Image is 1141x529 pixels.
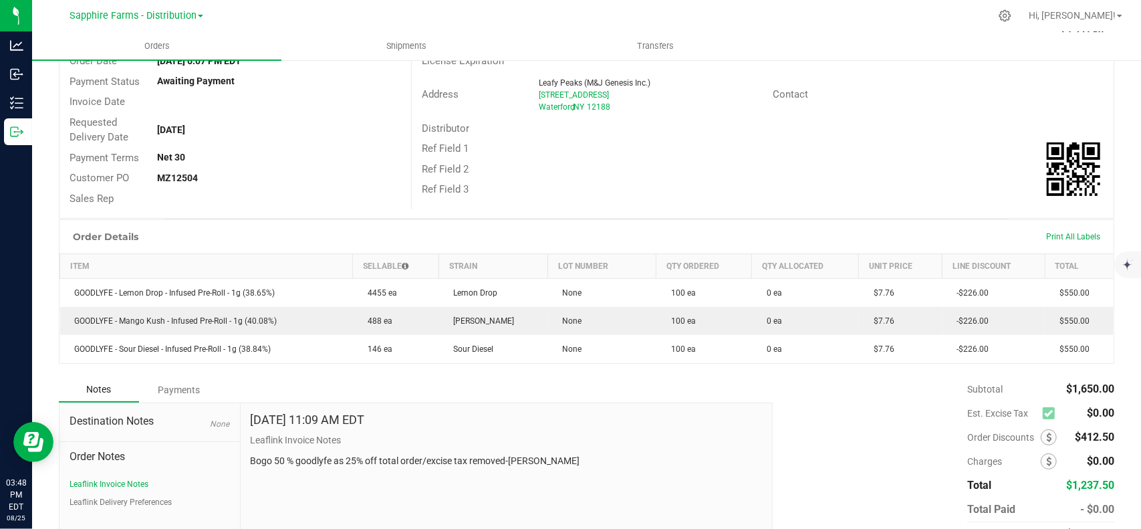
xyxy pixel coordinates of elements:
th: Qty Ordered [656,254,752,279]
th: Sellable [353,254,439,279]
span: Distributor [422,122,469,134]
span: Lemon Drop [447,288,498,298]
span: 100 ea [664,316,696,326]
span: 0 ea [760,344,782,354]
iframe: Resource center [13,422,53,462]
th: Strain [439,254,548,279]
inline-svg: Inventory [10,96,23,110]
h1: Order Details [73,231,138,242]
span: 12188 [587,102,610,112]
th: Qty Allocated [752,254,859,279]
span: -$226.00 [950,288,989,298]
span: Invoice Date [70,96,125,108]
span: , [572,102,574,112]
span: 100 ea [664,288,696,298]
span: $7.76 [867,344,894,354]
p: 08/25 [6,513,26,523]
th: Total [1045,254,1114,279]
span: 146 ea [361,344,392,354]
strong: [DATE] 6:07 PM EDT [157,56,241,66]
span: None [211,419,230,429]
span: Subtotal [967,384,1003,395]
span: NY [574,102,584,112]
span: Ref Field 1 [422,142,469,154]
strong: Awaiting Payment [157,76,235,86]
span: Shipments [368,40,445,52]
span: License Expiration [422,55,504,67]
div: Manage settings [997,9,1013,22]
qrcode: 00000306 [1047,142,1100,196]
span: 0 ea [760,288,782,298]
span: Requested Delivery Date [70,116,128,144]
span: $0.00 [1087,455,1114,467]
span: $1,650.00 [1066,383,1114,395]
span: Calculate excise tax [1043,405,1061,423]
span: $550.00 [1053,344,1090,354]
span: Total Paid [967,503,1015,516]
span: Destination Notes [70,413,230,429]
span: Orders [126,40,188,52]
span: [STREET_ADDRESS] [539,90,609,100]
span: Print All Labels [1046,232,1100,241]
span: None [555,316,582,326]
inline-svg: Inbound [10,68,23,81]
span: -$226.00 [950,344,989,354]
th: Line Discount [942,254,1045,279]
span: 0 ea [760,316,782,326]
span: Sales Rep [70,193,114,205]
span: $1,237.50 [1066,479,1114,492]
p: 03:48 PM EDT [6,477,26,513]
span: Payment Terms [70,152,139,164]
span: Ref Field 3 [422,183,469,195]
span: Contact [773,88,808,100]
span: 4455 ea [361,288,397,298]
span: None [555,288,582,298]
span: $550.00 [1053,316,1090,326]
h4: [DATE] 11:09 AM EDT [251,413,365,427]
strong: [DATE] [157,124,185,135]
div: Notes [59,377,139,403]
button: Leaflink Invoice Notes [70,478,148,490]
span: Customer PO [70,172,129,184]
a: Shipments [281,32,531,60]
span: Order Discounts [967,432,1041,443]
span: Leafy Peaks (M&J Genesis Inc.) [539,78,650,88]
span: 488 ea [361,316,392,326]
span: $412.50 [1075,431,1114,443]
p: Leaflink Invoice Notes [251,433,762,447]
span: - $0.00 [1080,503,1114,516]
span: Order Date [70,55,117,67]
th: Unit Price [859,254,942,279]
span: $550.00 [1053,288,1090,298]
span: Sapphire Farms - Distribution [70,10,197,21]
span: Total [967,479,991,492]
span: Address [422,88,459,100]
span: GOODLYFE - Mango Kush - Infused Pre-Roll - 1g (40.08%) [68,316,277,326]
span: [PERSON_NAME] [447,316,515,326]
span: GOODLYFE - Sour Diesel - Infused Pre-Roll - 1g (38.84%) [68,344,271,354]
strong: MZ12504 [157,173,198,183]
strong: Net 30 [157,152,185,163]
span: 100 ea [664,344,696,354]
inline-svg: Outbound [10,125,23,138]
span: Hi, [PERSON_NAME]! [1029,10,1116,21]
div: Payments [139,378,219,402]
span: Sour Diesel [447,344,494,354]
span: Payment Status [70,76,140,88]
span: Waterford [539,102,575,112]
span: Ref Field 2 [422,163,469,175]
span: $7.76 [867,316,894,326]
span: Order Notes [70,449,230,465]
span: Est. Excise Tax [967,408,1037,419]
span: $7.76 [867,288,894,298]
span: Transfers [620,40,692,52]
button: Leaflink Delivery Preferences [70,496,172,508]
a: Orders [32,32,281,60]
p: Bogo 50 % goodlyfe as 25% off total order/excise tax removed-[PERSON_NAME] [251,454,762,468]
span: $0.00 [1087,407,1114,419]
span: -$226.00 [950,316,989,326]
inline-svg: Analytics [10,39,23,52]
span: Charges [967,456,1041,467]
a: Transfers [531,32,781,60]
th: Item [60,254,353,279]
